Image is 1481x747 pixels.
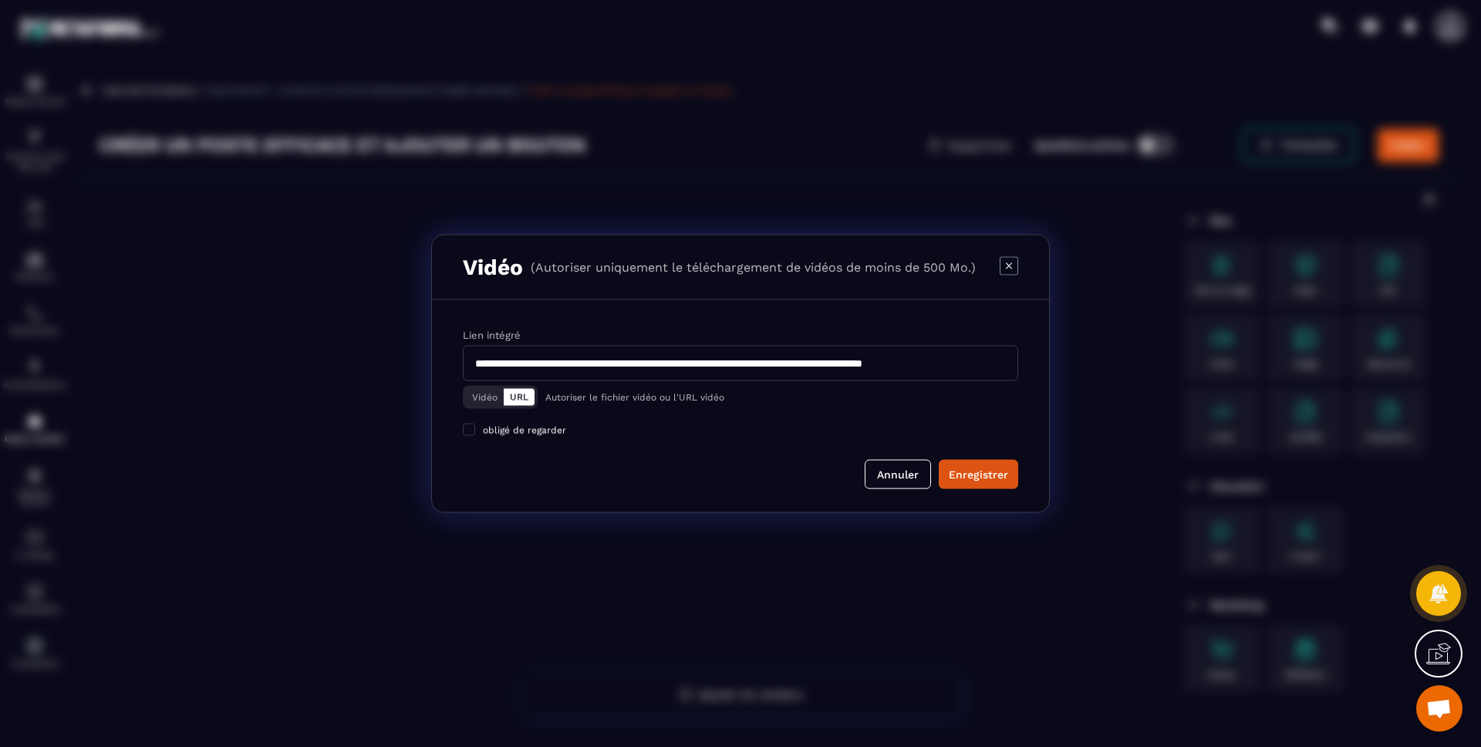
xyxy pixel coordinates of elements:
div: Enregistrer [949,467,1008,482]
button: Vidéo [466,389,504,406]
span: obligé de regarder [483,425,566,436]
p: Autoriser le fichier vidéo ou l'URL vidéo [545,392,724,403]
label: Lien intégré [463,330,521,341]
button: Enregistrer [939,460,1018,489]
button: Annuler [865,460,931,489]
button: URL [504,389,535,406]
div: Ouvrir le chat [1416,685,1462,732]
h3: Vidéo [463,255,523,280]
p: (Autoriser uniquement le téléchargement de vidéos de moins de 500 Mo.) [531,260,976,275]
